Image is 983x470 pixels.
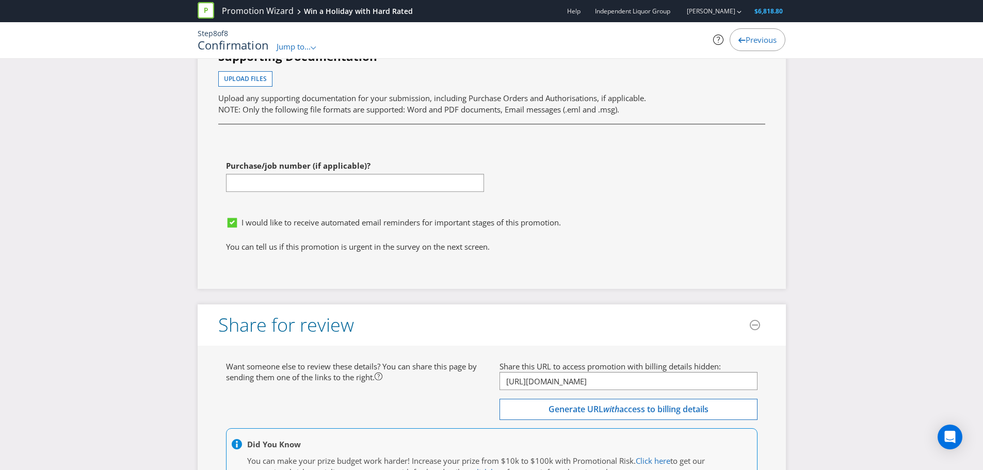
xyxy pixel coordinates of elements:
button: Upload files [218,71,272,87]
span: I would like to receive automated email reminders for important stages of this promotion. [241,217,561,228]
span: NOTE: Only the following file formats are supported: Word and PDF documents, Email messages (.eml... [218,104,619,115]
span: $6,818.80 [754,7,783,15]
span: of [217,28,224,38]
span: Want someone else to review these details? You can share this page by sending them one of the lin... [226,361,477,382]
button: Generate URLwithaccess to billing details [499,399,758,420]
span: You can make your prize budget work harder! Increase your prize from $10k to $100k with Promotion... [247,456,636,466]
span: Independent Liquor Group [595,7,670,15]
h1: Confirmation [198,39,269,51]
span: Previous [746,35,777,45]
span: 8 [213,28,217,38]
span: Share this URL to access promotion with billing details hidden: [499,361,721,371]
div: Win a Holiday with Hard Rated [304,6,413,17]
span: Jump to... [277,41,311,52]
a: Help [567,7,581,15]
h3: Share for review [218,315,354,335]
span: Purchase/job number (if applicable)? [226,160,370,171]
em: with [603,403,619,415]
span: Step [198,28,213,38]
a: Click here [636,456,670,466]
a: Promotion Wizard [222,5,294,17]
div: Open Intercom Messenger [938,425,962,449]
span: Upload files [224,74,267,83]
span: access to billing details [619,403,708,415]
span: Generate URL [549,403,603,415]
p: You can tell us if this promotion is urgent in the survey on the next screen. [226,241,758,252]
a: [PERSON_NAME] [676,7,735,15]
span: Upload any supporting documentation for your submission, including Purchase Orders and Authorisat... [218,93,646,103]
span: 8 [224,28,228,38]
